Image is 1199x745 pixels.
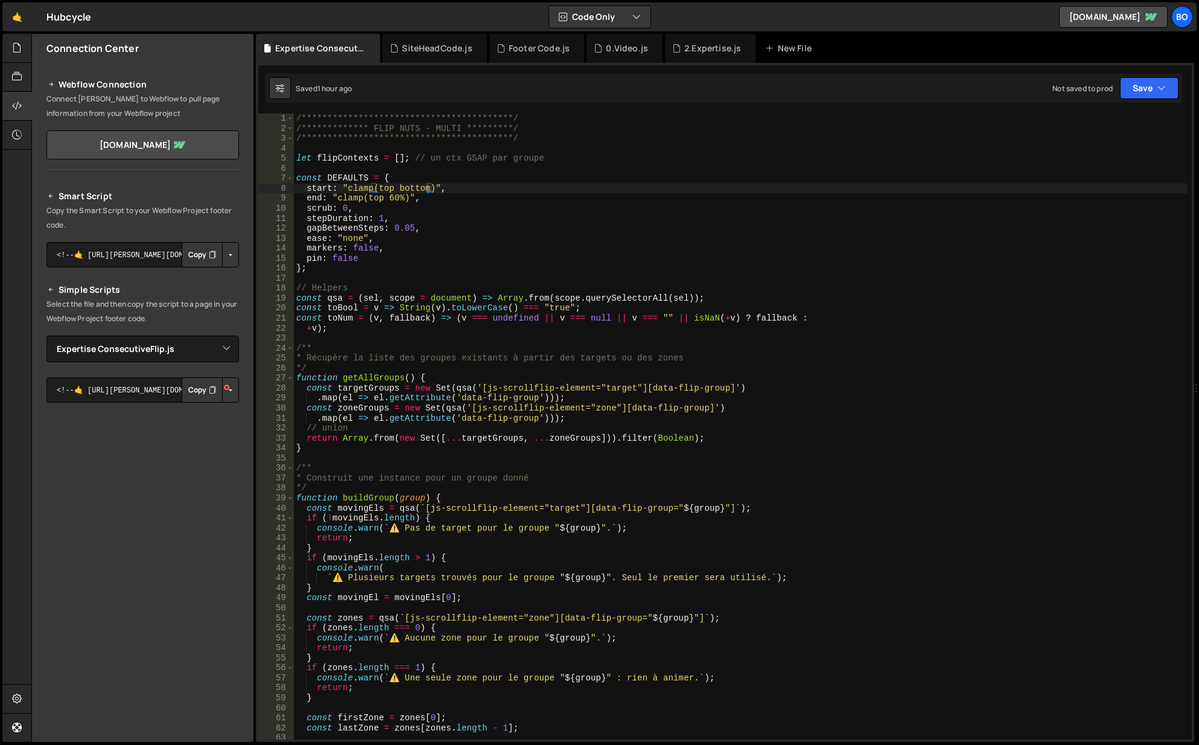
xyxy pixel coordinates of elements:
[258,533,294,543] div: 43
[258,733,294,743] div: 63
[275,42,366,54] div: Expertise ConsecutiveFlip.js
[684,42,741,54] div: 2.Expertise.js
[258,344,294,354] div: 24
[46,92,239,121] p: Connect [PERSON_NAME] to Webflow to pull page information from your Webflow project
[258,383,294,394] div: 28
[46,203,239,232] p: Copy the Smart Script to your Webflow Project footer code.
[258,433,294,444] div: 33
[258,403,294,414] div: 30
[258,114,294,124] div: 1
[258,563,294,574] div: 46
[258,543,294,554] div: 44
[258,373,294,383] div: 27
[258,144,294,154] div: 4
[182,242,239,267] div: Button group with nested dropdown
[258,223,294,234] div: 12
[258,633,294,644] div: 53
[258,184,294,194] div: 8
[46,297,239,326] p: Select the file and then copy the script to a page in your Webflow Project footer code.
[182,377,223,403] button: Copy
[258,523,294,534] div: 42
[258,423,294,433] div: 32
[258,324,294,334] div: 22
[46,130,239,159] a: [DOMAIN_NAME]
[402,42,472,54] div: SiteHeadCode.js
[258,553,294,563] div: 45
[258,273,294,284] div: 17
[258,593,294,603] div: 49
[258,414,294,424] div: 31
[258,353,294,363] div: 25
[258,713,294,723] div: 61
[1052,83,1113,94] div: Not saved to prod
[549,6,650,28] button: Code Only
[258,214,294,224] div: 11
[182,377,239,403] div: Button group with nested dropdown
[258,313,294,324] div: 21
[258,583,294,593] div: 48
[1171,6,1193,28] a: Bo
[258,453,294,464] div: 35
[258,683,294,693] div: 58
[46,423,240,531] iframe: YouTube video player
[296,83,352,94] div: Saved
[258,603,294,613] div: 50
[509,42,570,54] div: Footer Code.js
[258,173,294,184] div: 7
[765,42,816,54] div: New File
[46,242,239,267] textarea: <!--🤙 [URL][PERSON_NAME][DOMAIN_NAME]> <script>document.addEventListener("DOMContentLoaded", func...
[258,263,294,273] div: 16
[258,473,294,484] div: 37
[258,303,294,313] div: 20
[46,10,91,24] div: Hubcycle
[258,193,294,203] div: 9
[46,283,239,297] h2: Simple Scripts
[46,42,139,55] h2: Connection Center
[258,443,294,453] div: 34
[258,293,294,304] div: 19
[258,663,294,673] div: 56
[258,124,294,134] div: 2
[258,723,294,734] div: 62
[46,377,239,403] textarea: To enrich screen reader interactions, please activate Accessibility in Grammarly extension settings
[258,623,294,633] div: 52
[258,393,294,403] div: 29
[258,643,294,653] div: 54
[258,673,294,683] div: 57
[258,703,294,714] div: 60
[258,363,294,374] div: 26
[258,463,294,473] div: 36
[317,83,352,94] div: 1 hour ago
[46,539,240,648] iframe: YouTube video player
[258,493,294,504] div: 39
[258,504,294,514] div: 40
[258,573,294,583] div: 47
[46,77,239,92] h2: Webflow Connection
[258,283,294,293] div: 18
[1120,77,1178,99] button: Save
[258,243,294,254] div: 14
[606,42,648,54] div: 0.Video.js
[258,254,294,264] div: 15
[258,203,294,214] div: 10
[258,653,294,663] div: 55
[258,513,294,523] div: 41
[258,153,294,164] div: 5
[258,234,294,244] div: 13
[182,242,223,267] button: Copy
[46,189,239,203] h2: Smart Script
[2,2,32,31] a: 🤙
[258,333,294,344] div: 23
[258,693,294,703] div: 59
[1059,6,1168,28] a: [DOMAIN_NAME]
[258,613,294,624] div: 51
[258,164,294,174] div: 6
[258,483,294,493] div: 38
[258,133,294,144] div: 3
